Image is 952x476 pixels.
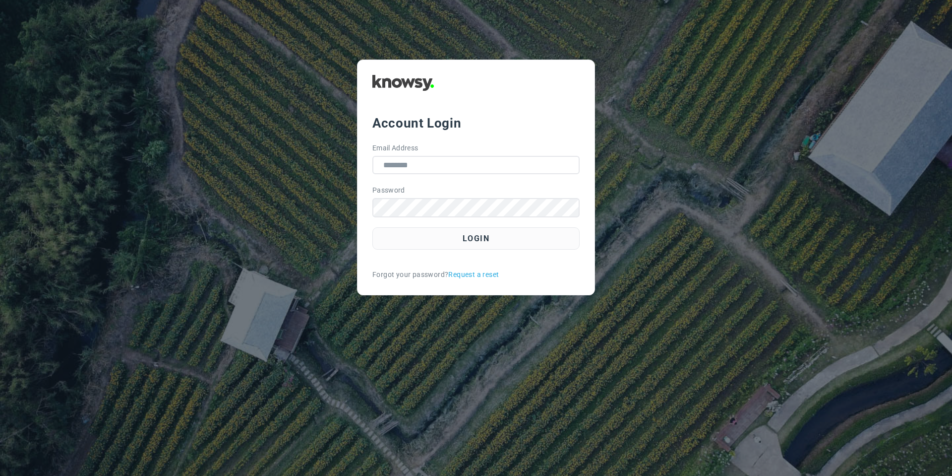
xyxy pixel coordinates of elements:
[372,270,580,280] div: Forgot your password?
[372,185,405,196] label: Password
[372,227,580,250] button: Login
[448,270,499,280] a: Request a reset
[372,143,418,153] label: Email Address
[372,114,580,132] div: Account Login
